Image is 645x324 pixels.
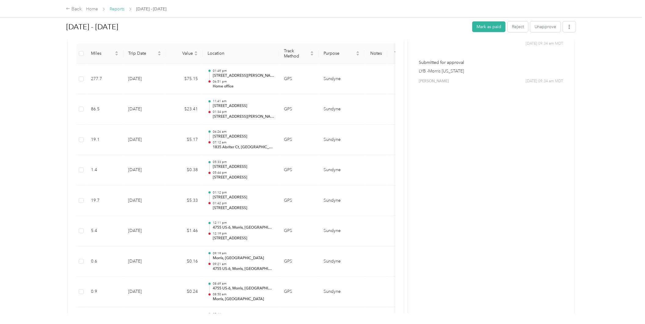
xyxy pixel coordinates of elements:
[319,186,364,216] td: Sundyne
[213,160,274,164] p: 05:33 pm
[86,246,123,277] td: 0.6
[86,64,123,94] td: 277.7
[279,155,319,186] td: GPS
[213,221,274,225] p: 12:11 pm
[324,51,355,56] span: Purpose
[319,277,364,307] td: Sundyne
[136,6,167,12] span: [DATE] - [DATE]
[194,53,198,57] span: caret-down
[526,79,563,84] span: [DATE] 09:34 am MDT
[166,125,203,155] td: $5.17
[213,175,274,180] p: [STREET_ADDRESS]
[213,205,274,211] p: [STREET_ADDRESS]
[115,53,118,57] span: caret-down
[128,51,156,56] span: Trip Date
[213,195,274,200] p: [STREET_ADDRESS]
[213,103,274,109] p: [STREET_ADDRESS]
[356,50,360,54] span: caret-up
[86,277,123,307] td: 0.9
[91,51,114,56] span: Miles
[166,186,203,216] td: $5.33
[213,286,274,291] p: 4755 US-6, Morris, [GEOGRAPHIC_DATA]
[213,231,274,236] p: 12:19 pm
[319,155,364,186] td: Sundyne
[213,292,274,296] p: 08:50 am
[213,69,274,73] p: 01:49 pm
[166,277,203,307] td: $0.24
[158,50,161,54] span: caret-up
[279,246,319,277] td: GPS
[166,155,203,186] td: $0.38
[279,43,319,64] th: Track Method
[356,53,360,57] span: caret-down
[213,225,274,230] p: 4755 US-6, Morris, [GEOGRAPHIC_DATA]
[213,312,274,316] p: 07:46 am
[123,246,166,277] td: [DATE]
[123,94,166,125] td: [DATE]
[279,64,319,94] td: GPS
[364,43,387,64] th: Notes
[86,125,123,155] td: 19.1
[166,43,203,64] th: Value
[279,216,319,246] td: GPS
[213,145,274,150] p: 1835 Abriter Ct, [GEOGRAPHIC_DATA], [GEOGRAPHIC_DATA]
[213,171,274,175] p: 05:44 pm
[213,251,274,256] p: 09:19 am
[213,140,274,145] p: 07:12 am
[66,6,82,13] div: Back
[166,94,203,125] td: $23.41
[419,68,563,74] p: LYB -Morris [US_STATE]
[213,296,274,302] p: Morris, [GEOGRAPHIC_DATA]
[166,246,203,277] td: $0.16
[387,43,410,64] th: Tags
[171,51,193,56] span: Value
[213,262,274,266] p: 09:21 am
[419,79,449,84] span: [PERSON_NAME]
[213,282,274,286] p: 08:49 am
[611,290,645,324] iframe: Everlance-gr Chat Button Frame
[319,43,364,64] th: Purpose
[158,53,161,57] span: caret-down
[319,64,364,94] td: Sundyne
[279,125,319,155] td: GPS
[213,130,274,134] p: 06:26 am
[66,20,468,34] h1: Aug 1 - 31, 2025
[86,155,123,186] td: 1.4
[472,21,505,32] button: Mark as paid
[123,43,166,64] th: Trip Date
[166,64,203,94] td: $75.15
[213,266,274,272] p: 4755 US-6, Morris, [GEOGRAPHIC_DATA]
[319,246,364,277] td: Sundyne
[530,21,561,32] button: Unapprove
[279,186,319,216] td: GPS
[310,53,314,57] span: caret-down
[115,50,118,54] span: caret-up
[213,164,274,170] p: [STREET_ADDRESS]
[419,59,563,66] p: Submitted for approval
[279,277,319,307] td: GPS
[194,50,198,54] span: caret-up
[203,43,279,64] th: Location
[213,79,274,84] p: 06:51 pm
[123,155,166,186] td: [DATE]
[213,73,274,79] p: [STREET_ADDRESS][PERSON_NAME]
[86,216,123,246] td: 5.4
[86,94,123,125] td: 86.5
[110,6,125,12] a: Reports
[213,110,274,114] p: 01:34 pm
[213,84,274,89] p: Home office
[86,43,123,64] th: Miles
[166,216,203,246] td: $1.46
[213,236,274,241] p: [STREET_ADDRESS]
[213,201,274,205] p: 01:42 pm
[213,134,274,139] p: [STREET_ADDRESS]
[213,256,274,261] p: Morris, [GEOGRAPHIC_DATA]
[319,94,364,125] td: Sundyne
[123,125,166,155] td: [DATE]
[123,186,166,216] td: [DATE]
[284,48,309,59] span: Track Method
[213,114,274,120] p: [STREET_ADDRESS][PERSON_NAME]
[319,125,364,155] td: Sundyne
[86,186,123,216] td: 19.7
[319,216,364,246] td: Sundyne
